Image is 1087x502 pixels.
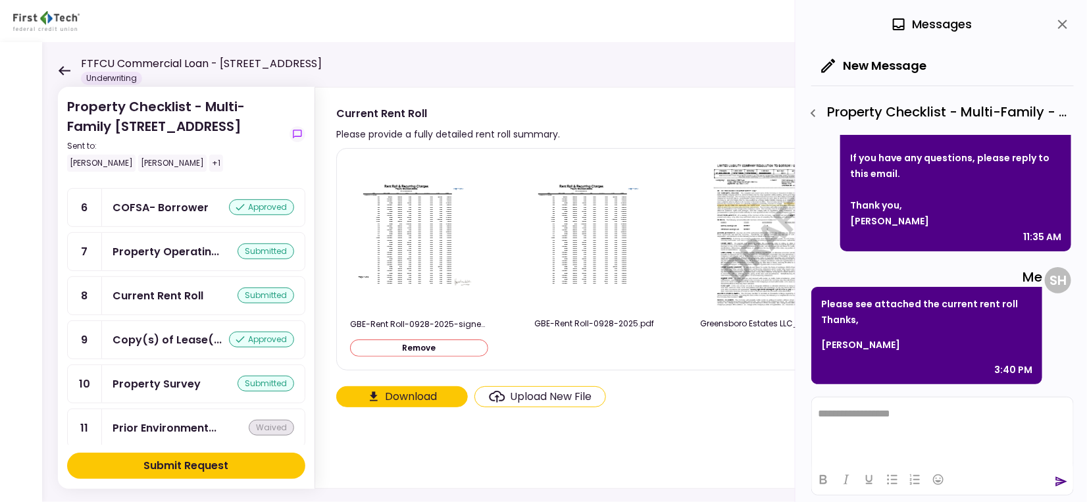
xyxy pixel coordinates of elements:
div: Prior Environmental Phase I and/or Phase II [113,420,216,436]
div: Current Rent Roll [336,105,560,122]
div: Me [811,267,1042,287]
button: New Message [811,49,937,83]
div: 8 [68,277,102,314]
button: show-messages [290,126,305,142]
div: Property Operating Statements [113,243,219,260]
button: Submit Request [67,453,305,479]
div: Property Checklist - Multi-Family - Current Rent Roll [802,102,1074,124]
button: Numbered list [904,470,926,489]
div: Greensboro Estates LLC_DRAFT Loan Docs v2.pdf [700,318,838,330]
div: Current Rent RollPlease provide a fully detailed rent roll summary.uploadedshow-messagesGBE-Rent ... [315,87,1061,489]
a: 8Current Rent Rollsubmitted [67,276,305,315]
div: Thank you, [850,197,1061,213]
div: Current Rent Roll [113,288,203,304]
div: Upload New File [511,389,592,405]
a: 10Property Surveysubmitted [67,364,305,403]
div: COFSA- Borrower [113,199,209,216]
iframe: Rich Text Area [812,397,1073,464]
h1: FTFCU Commercial Loan - [STREET_ADDRESS] [81,56,322,72]
div: submitted [238,243,294,259]
div: approved [229,332,294,347]
button: Underline [858,470,880,489]
p: Please see attached the current rent roll Thanks, [821,296,1032,328]
a: 6COFSA- Borrowerapproved [67,188,305,227]
div: waived [249,420,294,436]
div: +1 [209,155,223,172]
div: [PERSON_NAME] [138,155,207,172]
div: Sent to: [67,140,284,152]
div: Underwriting [81,72,142,85]
div: Copy(s) of Lease(s) and Amendment(s) [113,332,222,348]
button: Bullet list [881,470,903,489]
div: 10 [68,365,102,403]
div: 11:35 AM [1023,229,1061,245]
div: submitted [238,288,294,303]
div: Please provide a fully detailed rent roll summary. [336,126,560,142]
div: 6 [68,189,102,226]
div: If you have any questions, please reply to this email. [850,150,1061,182]
button: Italic [835,470,857,489]
div: Submit Request [144,458,229,474]
div: S H [1045,267,1071,293]
div: approved [229,199,294,215]
div: 3:40 PM [994,362,1032,378]
button: send [1055,475,1068,488]
button: Emojis [927,470,949,489]
div: Messages [891,14,972,34]
div: [PERSON_NAME] [850,213,1061,229]
a: 9Copy(s) of Lease(s) and Amendment(s)approved [67,320,305,359]
div: GBE-Rent Roll-0928-2025-signed.pdf [350,318,488,330]
button: Bold [812,470,834,489]
div: GBE-Rent Roll-0928-2025.pdf [525,318,663,330]
div: 7 [68,233,102,270]
button: Remove [350,339,488,357]
a: 7Property Operating Statementssubmitted [67,232,305,271]
div: Property Checklist - Multi-Family [STREET_ADDRESS] [67,97,284,172]
button: close [1051,13,1074,36]
button: Click here to download the document [336,386,468,407]
p: [PERSON_NAME] [821,337,1032,353]
a: 11Prior Environmental Phase I and/or Phase IIwaived [67,409,305,447]
div: 11 [68,409,102,447]
div: submitted [238,376,294,391]
div: [PERSON_NAME] [67,155,136,172]
img: Partner icon [13,11,80,31]
div: 9 [68,321,102,359]
div: Property Survey [113,376,201,392]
